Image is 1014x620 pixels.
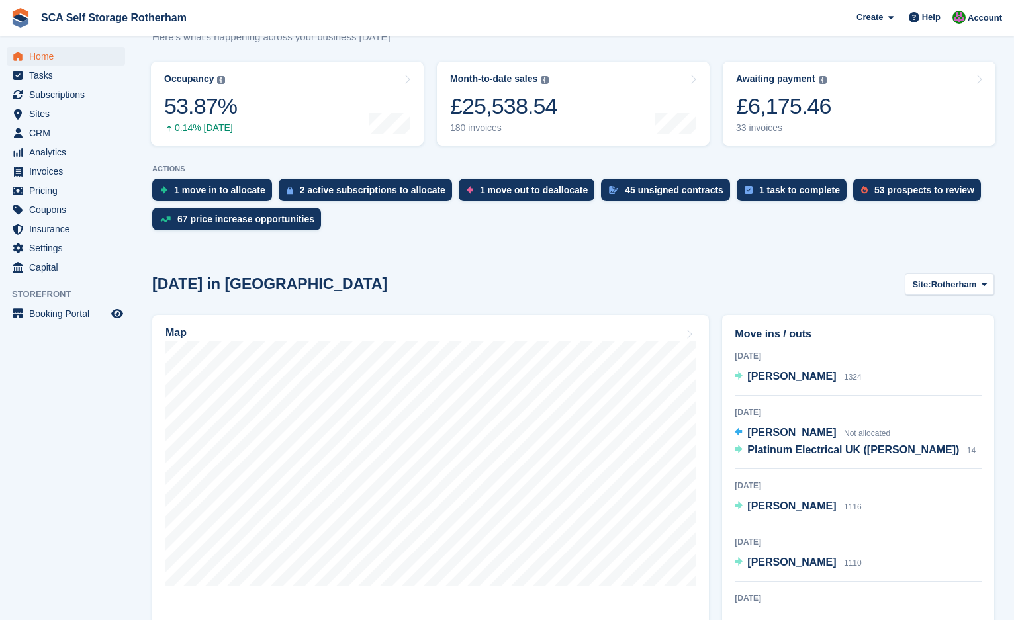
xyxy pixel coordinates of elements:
[609,186,618,194] img: contract_signature_icon-13c848040528278c33f63329250d36e43548de30e8caae1d1a13099fd9432cc5.svg
[625,185,723,195] div: 45 unsigned contracts
[736,122,831,134] div: 33 invoices
[747,500,836,511] span: [PERSON_NAME]
[745,186,753,194] img: task-75834270c22a3079a89374b754ae025e5fb1db73e45f91037f5363f120a921f8.svg
[7,124,125,142] a: menu
[7,239,125,257] a: menu
[29,258,109,277] span: Capital
[922,11,941,24] span: Help
[819,76,827,84] img: icon-info-grey-7440780725fd019a000dd9b08b2336e03edf1995a4989e88bcd33f0948082b44.svg
[36,7,192,28] a: SCA Self Storage Rotherham
[874,185,974,195] div: 53 prospects to review
[450,122,557,134] div: 180 invoices
[29,200,109,219] span: Coupons
[164,122,237,134] div: 0.14% [DATE]
[29,47,109,66] span: Home
[759,185,840,195] div: 1 task to complete
[723,62,995,146] a: Awaiting payment £6,175.46 33 invoices
[29,181,109,200] span: Pricing
[747,427,836,438] span: [PERSON_NAME]
[152,165,994,173] p: ACTIONS
[967,446,976,455] span: 14
[7,304,125,323] a: menu
[601,179,737,208] a: 45 unsigned contracts
[7,258,125,277] a: menu
[160,216,171,222] img: price_increase_opportunities-93ffe204e8149a01c8c9dc8f82e8f89637d9d84a8eef4429ea346261dce0b2c0.svg
[853,179,988,208] a: 53 prospects to review
[735,406,982,418] div: [DATE]
[735,536,982,548] div: [DATE]
[7,66,125,85] a: menu
[437,62,710,146] a: Month-to-date sales £25,538.54 180 invoices
[29,220,109,238] span: Insurance
[747,444,959,455] span: Platinum Electrical UK ([PERSON_NAME])
[747,371,836,382] span: [PERSON_NAME]
[856,11,883,24] span: Create
[29,66,109,85] span: Tasks
[736,73,815,85] div: Awaiting payment
[279,179,459,208] a: 2 active subscriptions to allocate
[109,306,125,322] a: Preview store
[29,85,109,104] span: Subscriptions
[7,220,125,238] a: menu
[735,369,861,386] a: [PERSON_NAME] 1324
[735,480,982,492] div: [DATE]
[450,93,557,120] div: £25,538.54
[160,186,167,194] img: move_ins_to_allocate_icon-fdf77a2bb77ea45bf5b3d319d69a93e2d87916cf1d5bf7949dd705db3b84f3ca.svg
[7,200,125,219] a: menu
[11,8,30,28] img: stora-icon-8386f47178a22dfd0bd8f6a31ec36ba5ce8667c1dd55bd0f319d3a0aa187defe.svg
[152,30,404,45] p: Here's what's happening across your business [DATE]
[844,373,862,382] span: 1324
[165,327,187,339] h2: Map
[735,326,982,342] h2: Move ins / outs
[164,73,214,85] div: Occupancy
[541,76,549,84] img: icon-info-grey-7440780725fd019a000dd9b08b2336e03edf1995a4989e88bcd33f0948082b44.svg
[735,442,976,459] a: Platinum Electrical UK ([PERSON_NAME]) 14
[12,288,132,301] span: Storefront
[7,105,125,123] a: menu
[736,93,831,120] div: £6,175.46
[287,186,293,195] img: active_subscription_to_allocate_icon-d502201f5373d7db506a760aba3b589e785aa758c864c3986d89f69b8ff3...
[152,208,328,237] a: 67 price increase opportunities
[737,179,853,208] a: 1 task to complete
[931,278,977,291] span: Rotherham
[735,350,982,362] div: [DATE]
[7,47,125,66] a: menu
[7,143,125,161] a: menu
[29,105,109,123] span: Sites
[747,556,836,568] span: [PERSON_NAME]
[952,11,966,24] img: Sarah Race
[177,214,314,224] div: 67 price increase opportunities
[164,93,237,120] div: 53.87%
[735,554,861,572] a: [PERSON_NAME] 1110
[861,186,868,194] img: prospect-51fa495bee0391a8d652442698ab0144808aea92771e9ea1ae160a38d050c398.svg
[151,62,424,146] a: Occupancy 53.87% 0.14% [DATE]
[844,429,890,438] span: Not allocated
[7,85,125,104] a: menu
[29,304,109,323] span: Booking Portal
[29,143,109,161] span: Analytics
[480,185,588,195] div: 1 move out to deallocate
[7,181,125,200] a: menu
[217,76,225,84] img: icon-info-grey-7440780725fd019a000dd9b08b2336e03edf1995a4989e88bcd33f0948082b44.svg
[844,558,862,568] span: 1110
[174,185,265,195] div: 1 move in to allocate
[29,239,109,257] span: Settings
[29,124,109,142] span: CRM
[905,273,994,295] button: Site: Rotherham
[152,275,387,293] h2: [DATE] in [GEOGRAPHIC_DATA]
[735,592,982,604] div: [DATE]
[459,179,601,208] a: 1 move out to deallocate
[735,498,861,515] a: [PERSON_NAME] 1116
[29,162,109,181] span: Invoices
[735,425,890,442] a: [PERSON_NAME] Not allocated
[968,11,1002,24] span: Account
[7,162,125,181] a: menu
[912,278,931,291] span: Site:
[300,185,445,195] div: 2 active subscriptions to allocate
[152,179,279,208] a: 1 move in to allocate
[844,502,862,511] span: 1116
[450,73,537,85] div: Month-to-date sales
[467,186,473,194] img: move_outs_to_deallocate_icon-f764333ba52eb49d3ac5e1228854f67142a1ed5810a6f6cc68b1a99e826820c5.svg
